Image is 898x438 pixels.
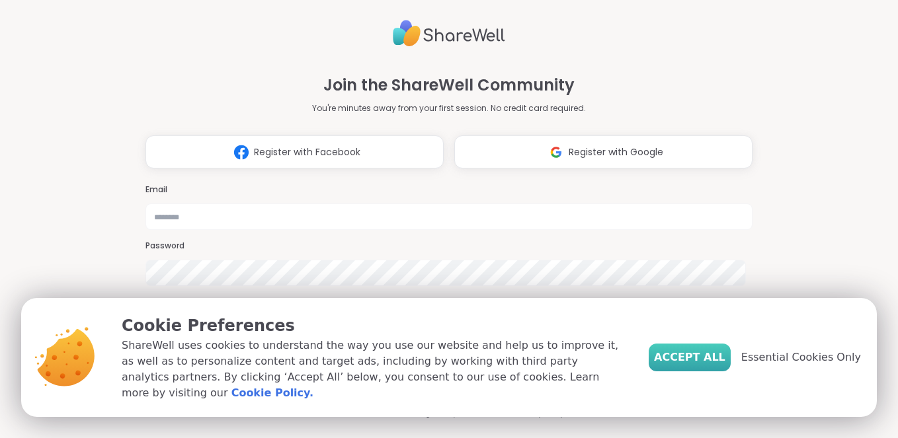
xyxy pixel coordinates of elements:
[654,349,725,365] span: Accept All
[145,184,753,196] h3: Email
[393,15,505,52] img: ShareWell Logo
[649,344,731,371] button: Accept All
[254,145,360,159] span: Register with Facebook
[231,385,313,401] a: Cookie Policy.
[454,135,753,168] button: Register with Google
[229,140,254,164] img: ShareWell Logomark
[544,140,569,164] img: ShareWell Logomark
[741,349,861,365] span: Essential Cookies Only
[145,240,753,252] h3: Password
[312,102,586,114] p: You're minutes away from your first session. No credit card required.
[323,73,575,97] h1: Join the ShareWell Community
[569,145,663,159] span: Register with Google
[122,314,628,338] p: Cookie Preferences
[145,135,444,168] button: Register with Facebook
[122,338,628,401] p: ShareWell uses cookies to understand the way you use our website and help us to improve it, as we...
